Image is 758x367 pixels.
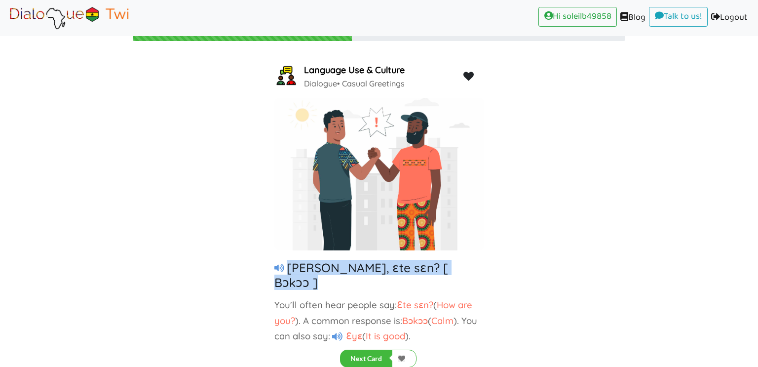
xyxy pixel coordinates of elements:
span: It is good [366,330,405,342]
span: Ɛte sɛn? [397,299,433,311]
p: Language Use & Culture [304,63,405,78]
span: How are you? [274,299,472,326]
span: Ɛyɛ [343,330,362,342]
span: Bɔkɔɔ [402,315,428,326]
h3: [PERSON_NAME], ɛte sɛn? [ Bɔkɔɔ ] [274,260,448,290]
p: You'll often hear people say: ( ). A common response is: ( ). You can also say: ( ). [274,297,484,344]
a: Logout [708,7,751,29]
p: Dialogue • Casual Greetings [304,77,405,90]
a: Hi soleilb49858 [538,7,617,27]
a: Blog [617,7,649,29]
span: Calm [431,315,454,326]
img: talk2.a71ea408.png [272,63,300,88]
img: Select Course Page [7,5,131,30]
a: Talk to us! [649,7,708,27]
img: handshake-swag-textile.jpg [274,98,484,251]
